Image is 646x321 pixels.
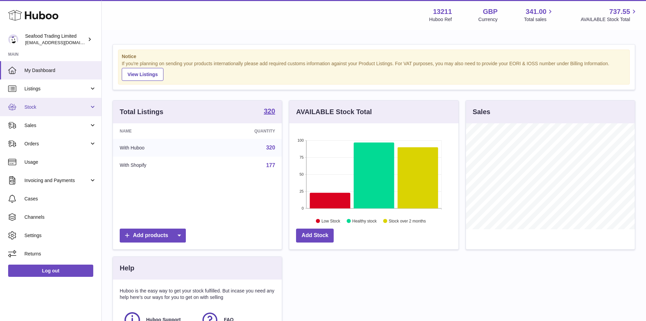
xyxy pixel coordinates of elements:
text: 75 [300,155,304,159]
td: With Shopify [113,157,204,174]
a: Log out [8,265,93,277]
span: Usage [24,159,96,165]
th: Quantity [204,123,282,139]
text: Low Stock [321,218,340,223]
img: online@rickstein.com [8,34,18,44]
span: My Dashboard [24,67,96,74]
h3: Help [120,264,134,273]
span: Returns [24,251,96,257]
span: 737.55 [609,7,630,16]
text: 0 [302,206,304,210]
div: Huboo Ref [429,16,452,23]
div: Currency [478,16,498,23]
span: AVAILABLE Stock Total [581,16,638,23]
text: 50 [300,172,304,176]
strong: 13211 [433,7,452,16]
span: Sales [24,122,89,129]
a: 341.00 Total sales [524,7,554,23]
a: Add products [120,229,186,243]
text: Healthy stock [352,218,377,223]
h3: AVAILABLE Stock Total [296,107,372,117]
h3: Sales [473,107,490,117]
a: 737.55 AVAILABLE Stock Total [581,7,638,23]
span: Invoicing and Payments [24,177,89,184]
span: Settings [24,232,96,239]
a: 320 [266,145,275,150]
a: 177 [266,162,275,168]
span: Stock [24,104,89,110]
p: Huboo is the easy way to get your stock fulfilled. But incase you need any help here's our ways f... [120,288,275,301]
div: Seafood Trading Limited [25,33,86,46]
a: View Listings [122,68,163,81]
a: Add Stock [296,229,334,243]
text: 25 [300,189,304,193]
text: 100 [297,138,304,142]
strong: GBP [483,7,497,16]
h3: Total Listings [120,107,163,117]
span: 341.00 [526,7,546,16]
span: Listings [24,86,89,92]
th: Name [113,123,204,139]
strong: Notice [122,53,626,60]
span: Channels [24,214,96,220]
span: Total sales [524,16,554,23]
strong: 320 [264,108,275,114]
text: Stock over 2 months [389,218,426,223]
div: If you're planning on sending your products internationally please add required customs informati... [122,60,626,81]
span: Orders [24,141,89,147]
span: [EMAIL_ADDRESS][DOMAIN_NAME] [25,40,100,45]
span: Cases [24,196,96,202]
td: With Huboo [113,139,204,157]
a: 320 [264,108,275,116]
